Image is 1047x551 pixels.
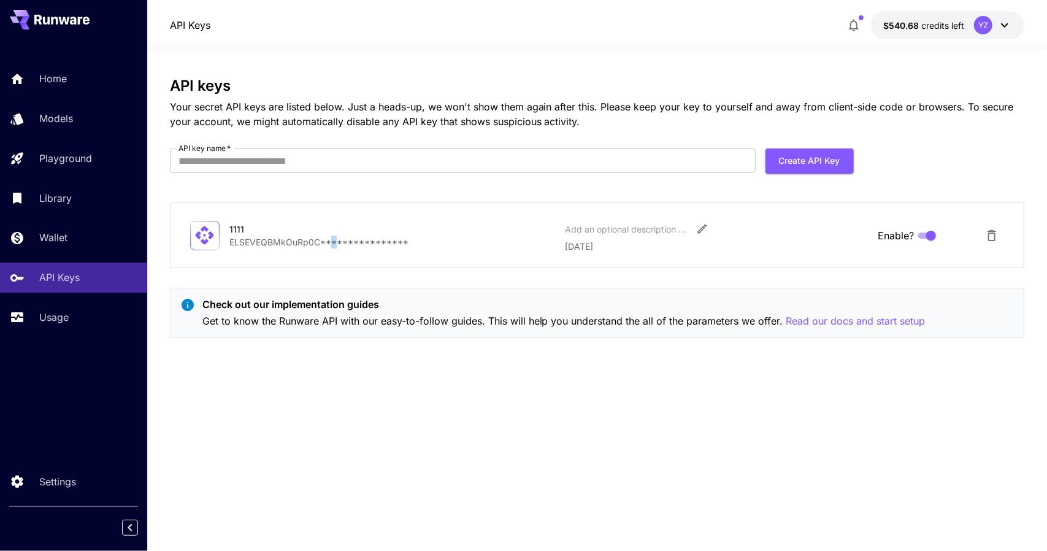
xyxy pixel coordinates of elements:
[39,230,67,245] p: Wallet
[980,223,1004,248] button: Delete API Key
[565,240,869,253] p: [DATE]
[202,314,926,329] p: Get to know the Runware API with our easy-to-follow guides. This will help you understand the all...
[39,310,69,325] p: Usage
[131,517,147,539] div: Collapse sidebar
[883,20,921,31] span: $540.68
[878,228,914,243] span: Enable?
[765,148,854,174] button: Create API Key
[122,520,138,536] button: Collapse sidebar
[170,18,210,33] a: API Keys
[39,270,80,285] p: API Keys
[565,223,688,236] div: Add an optional description or comment
[39,151,92,166] p: Playground
[39,191,72,206] p: Library
[178,143,231,153] label: API key name
[871,11,1024,39] button: $540.67724YZ
[786,314,926,329] button: Read our docs and start setup
[921,20,964,31] span: credits left
[229,223,352,236] div: 1111
[39,71,67,86] p: Home
[202,297,926,312] p: Check out our implementation guides
[974,16,992,34] div: YZ
[39,474,76,489] p: Settings
[170,99,1025,129] p: Your secret API keys are listed below. Just a heads-up, we won't show them again after this. Plea...
[170,18,210,33] nav: breadcrumb
[691,218,713,240] button: Edit
[883,19,964,32] div: $540.67724
[39,111,73,126] p: Models
[170,77,1025,94] h3: API keys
